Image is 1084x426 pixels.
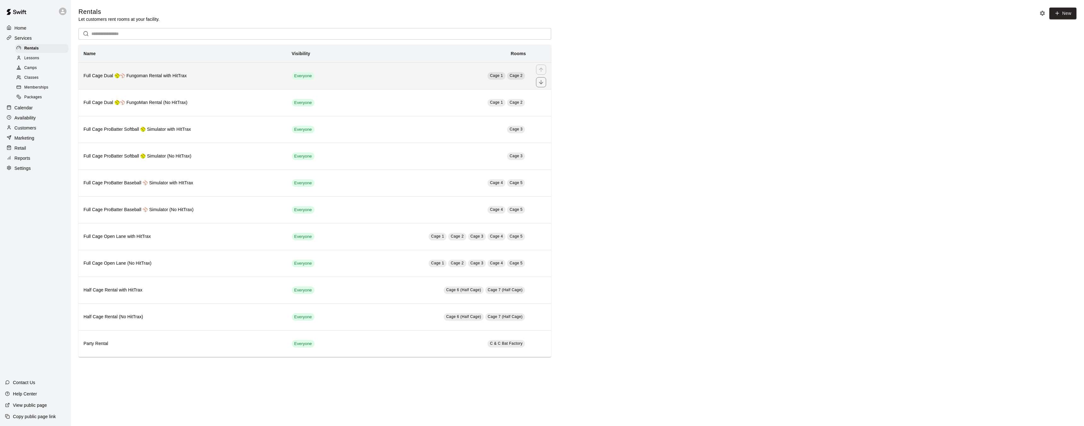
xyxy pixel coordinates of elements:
[490,341,523,346] span: C & C Bat Factory
[14,165,31,171] p: Settings
[510,154,522,158] span: Cage 3
[292,73,314,79] span: Everyone
[13,391,37,397] p: Help Center
[5,133,66,143] a: Marketing
[24,55,39,61] span: Lessons
[1038,9,1047,18] button: Rental settings
[292,153,314,160] div: This service is visible to all of your customers
[510,100,522,105] span: Cage 2
[84,340,282,347] h6: Party Rental
[488,288,523,292] span: Cage 7 (Half Cage)
[510,127,522,131] span: Cage 3
[84,287,282,294] h6: Half Cage Rental with HitTrax
[511,51,526,56] b: Rooms
[490,181,503,185] span: Cage 4
[14,25,26,31] p: Home
[84,72,282,79] h6: Full Cage Dual 🥎⚾ Fungoman Rental with HitTrax
[5,164,66,173] a: Settings
[15,44,68,53] div: Rentals
[5,123,66,133] a: Customers
[14,155,30,161] p: Reports
[84,260,282,267] h6: Full Cage Open Lane (No HitTrax)
[292,180,314,186] span: Everyone
[490,234,503,239] span: Cage 4
[488,314,523,319] span: Cage 7 (Half Cage)
[292,234,314,240] span: Everyone
[14,35,32,41] p: Services
[84,99,282,106] h6: Full Cage Dual 🥎⚾ FungoMan Rental (No HitTrax)
[15,83,68,92] div: Memberships
[451,234,464,239] span: Cage 2
[78,45,551,357] table: simple table
[292,287,314,293] span: Everyone
[536,77,546,87] button: move item down
[15,93,68,102] div: Packages
[13,402,47,408] p: View public page
[292,179,314,187] div: This service is visible to all of your customers
[5,33,66,43] a: Services
[15,63,71,73] a: Camps
[292,261,314,267] span: Everyone
[292,341,314,347] span: Everyone
[5,113,66,123] a: Availability
[78,16,159,22] p: Let customers rent rooms at your facility.
[15,73,68,82] div: Classes
[14,105,33,111] p: Calendar
[292,127,314,133] span: Everyone
[15,64,68,72] div: Camps
[13,413,56,420] p: Copy public page link
[292,260,314,267] div: This service is visible to all of your customers
[292,100,314,106] span: Everyone
[84,206,282,213] h6: Full Cage ProBatter Baseball ⚾ Simulator (No HitTrax)
[431,234,444,239] span: Cage 1
[15,54,68,63] div: Lessons
[24,75,38,81] span: Classes
[446,288,481,292] span: Cage 6 (Half Cage)
[490,261,503,265] span: Cage 4
[470,261,483,265] span: Cage 3
[292,126,314,133] div: This service is visible to all of your customers
[490,100,503,105] span: Cage 1
[84,233,282,240] h6: Full Cage Open Lane with HitTrax
[84,126,282,133] h6: Full Cage ProBatter Softball 🥎 Simulator with HItTrax
[292,233,314,240] div: This service is visible to all of your customers
[490,73,503,78] span: Cage 1
[13,379,35,386] p: Contact Us
[510,261,522,265] span: Cage 5
[446,314,481,319] span: Cage 6 (Half Cage)
[510,207,522,212] span: Cage 5
[510,234,522,239] span: Cage 5
[84,180,282,187] h6: Full Cage ProBatter Baseball ⚾ Simulator with HItTrax
[292,340,314,348] div: This service is visible to all of your customers
[431,261,444,265] span: Cage 1
[5,153,66,163] a: Reports
[292,207,314,213] span: Everyone
[15,93,71,102] a: Packages
[1049,8,1076,19] a: New
[292,99,314,106] div: This service is visible to all of your customers
[5,23,66,33] a: Home
[15,73,71,83] a: Classes
[292,51,310,56] b: Visibility
[14,145,26,151] p: Retail
[292,206,314,214] div: This service is visible to all of your customers
[14,115,36,121] p: Availability
[470,234,483,239] span: Cage 3
[84,153,282,160] h6: Full Cage ProBatter Softball 🥎 Simulator (No HitTrax)
[5,143,66,153] a: Retail
[292,313,314,321] div: This service is visible to all of your customers
[84,314,282,320] h6: Half Cage Rental (No HitTrax)
[510,73,522,78] span: Cage 2
[24,94,42,101] span: Packages
[292,286,314,294] div: This service is visible to all of your customers
[292,153,314,159] span: Everyone
[510,181,522,185] span: Cage 5
[24,45,39,52] span: Rentals
[15,43,71,53] a: Rentals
